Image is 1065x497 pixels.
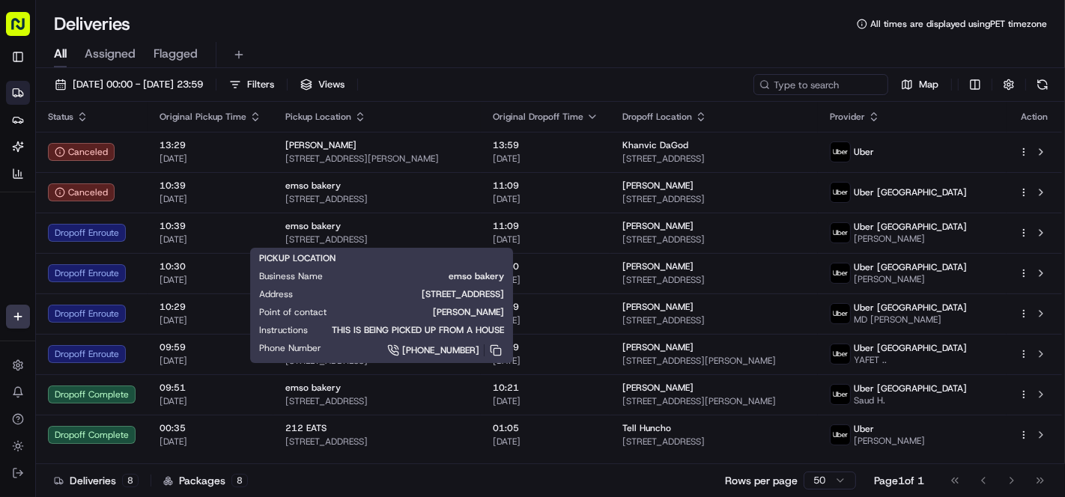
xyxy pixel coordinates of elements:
[854,342,967,354] span: Uber [GEOGRAPHIC_DATA]
[285,422,327,434] span: 212 EATS
[493,234,598,246] span: [DATE]
[285,382,341,394] span: emso bakery
[231,474,248,487] div: 8
[48,74,210,95] button: [DATE] 00:00 - [DATE] 23:59
[402,344,479,356] span: [PHONE_NUMBER]
[351,306,504,318] span: [PERSON_NAME]
[160,260,261,272] span: 10:30
[160,341,261,353] span: 09:59
[122,474,139,487] div: 8
[622,139,688,151] span: Khanvic DaGod
[830,111,865,123] span: Provider
[160,274,261,286] span: [DATE]
[622,234,806,246] span: [STREET_ADDRESS]
[622,382,694,394] span: [PERSON_NAME]
[285,111,351,123] span: Pickup Location
[854,302,967,314] span: Uber [GEOGRAPHIC_DATA]
[831,142,850,162] img: uber-new-logo.jpeg
[48,111,73,123] span: Status
[622,301,694,313] span: [PERSON_NAME]
[493,220,598,232] span: 11:09
[255,147,273,165] button: Start new chat
[854,382,967,394] span: Uber [GEOGRAPHIC_DATA]
[15,142,42,169] img: 1736555255976-a54dd68f-1ca7-489b-9aae-adbdc363a1c4
[259,306,327,318] span: Point of contact
[493,153,598,165] span: [DATE]
[259,270,323,282] span: Business Name
[831,304,850,323] img: uber-new-logo.jpeg
[160,301,261,313] span: 10:29
[725,473,798,488] p: Rows per page
[854,314,967,326] span: MD [PERSON_NAME]
[285,193,469,205] span: [STREET_ADDRESS]
[854,233,967,245] span: [PERSON_NAME]
[622,422,671,434] span: Tell Huncho
[160,180,261,192] span: 10:39
[622,153,806,165] span: [STREET_ADDRESS]
[854,394,967,406] span: Saud H.
[622,260,694,272] span: [PERSON_NAME]
[493,139,598,151] span: 13:59
[622,111,692,123] span: Dropoff Location
[259,324,308,336] span: Instructions
[831,344,850,364] img: uber-new-logo.jpeg
[622,341,694,353] span: [PERSON_NAME]
[919,78,938,91] span: Map
[854,261,967,273] span: Uber [GEOGRAPHIC_DATA]
[160,153,261,165] span: [DATE]
[154,45,198,63] span: Flagged
[493,193,598,205] span: [DATE]
[285,436,469,448] span: [STREET_ADDRESS]
[163,473,248,488] div: Packages
[294,74,351,95] button: Views
[160,436,261,448] span: [DATE]
[247,78,274,91] span: Filters
[106,252,181,264] a: Powered byPylon
[160,314,261,326] span: [DATE]
[160,111,246,123] span: Original Pickup Time
[493,382,598,394] span: 10:21
[15,14,45,44] img: Nash
[493,111,583,123] span: Original Dropoff Time
[622,274,806,286] span: [STREET_ADDRESS]
[51,142,246,157] div: Start new chat
[831,263,850,283] img: uber-new-logo.jpeg
[160,193,261,205] span: [DATE]
[854,186,967,198] span: Uber [GEOGRAPHIC_DATA]
[160,422,261,434] span: 00:35
[493,355,598,367] span: [DATE]
[831,385,850,404] img: uber-new-logo.jpeg
[54,473,139,488] div: Deliveries
[854,146,874,158] span: Uber
[48,183,115,201] div: Canceled
[222,74,281,95] button: Filters
[493,260,598,272] span: 11:00
[493,422,598,434] span: 01:05
[121,210,246,237] a: 💻API Documentation
[285,180,341,192] span: emso bakery
[160,234,261,246] span: [DATE]
[332,324,504,336] span: THIS IS BEING PICKED UP FROM A HOUSE
[149,253,181,264] span: Pylon
[54,12,130,36] h1: Deliveries
[831,183,850,202] img: uber-new-logo.jpeg
[493,314,598,326] span: [DATE]
[1032,74,1053,95] button: Refresh
[622,314,806,326] span: [STREET_ADDRESS]
[48,143,115,161] button: Canceled
[160,382,261,394] span: 09:51
[622,355,806,367] span: [STREET_ADDRESS][PERSON_NAME]
[854,354,967,366] span: YAFET ..
[753,74,888,95] input: Type to search
[347,270,504,282] span: emso bakery
[493,301,598,313] span: 10:59
[345,342,504,359] a: [PHONE_NUMBER]
[622,395,806,407] span: [STREET_ADDRESS][PERSON_NAME]
[831,425,850,445] img: uber-new-logo.jpeg
[259,252,336,264] span: PICKUP LOCATION
[160,220,261,232] span: 10:39
[15,218,27,230] div: 📗
[285,139,356,151] span: [PERSON_NAME]
[160,395,261,407] span: [DATE]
